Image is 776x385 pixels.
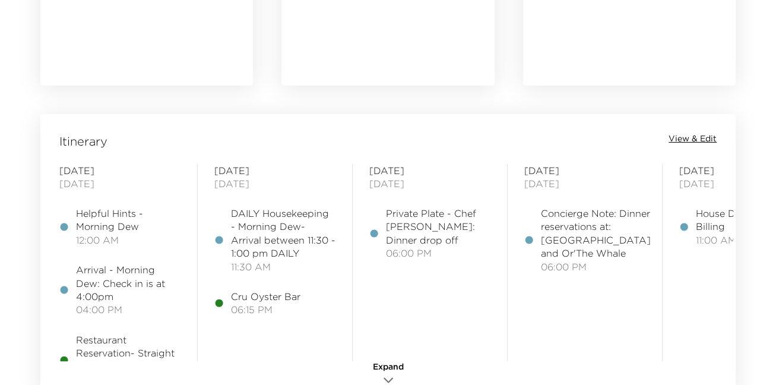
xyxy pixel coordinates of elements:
span: [DATE] [369,177,490,190]
span: 06:00 PM [386,247,490,260]
span: [DATE] [59,164,180,177]
span: Helpful Hints - Morning Dew [76,207,180,233]
span: Cru Oyster Bar [231,290,300,303]
span: 04:00 PM [76,303,180,316]
span: DAILY Housekeeping - Morning Dew- Arrival between 11:30 - 1:00 pm DAILY [231,207,335,260]
span: Private Plate - Chef [PERSON_NAME]: Dinner drop off [386,207,490,247]
span: [DATE] [214,177,335,190]
span: 06:00 PM [541,260,651,273]
span: [DATE] [59,177,180,190]
span: Itinerary [59,133,107,150]
span: 11:30 AM [231,260,335,273]
span: Restaurant Reservation- Straight Wharf [76,333,180,373]
span: [DATE] [369,164,490,177]
span: Concierge Note: Dinner reservations at: [GEOGRAPHIC_DATA] and Or'The Whale [541,207,651,260]
button: View & Edit [669,133,717,145]
span: [DATE] [214,164,335,177]
span: [DATE] [524,164,645,177]
span: Arrival - Morning Dew: Check in is at 4:00pm [76,263,180,303]
span: Expand [373,361,404,373]
span: 06:15 PM [231,303,300,316]
span: [DATE] [524,177,645,190]
span: 12:00 AM [76,233,180,247]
